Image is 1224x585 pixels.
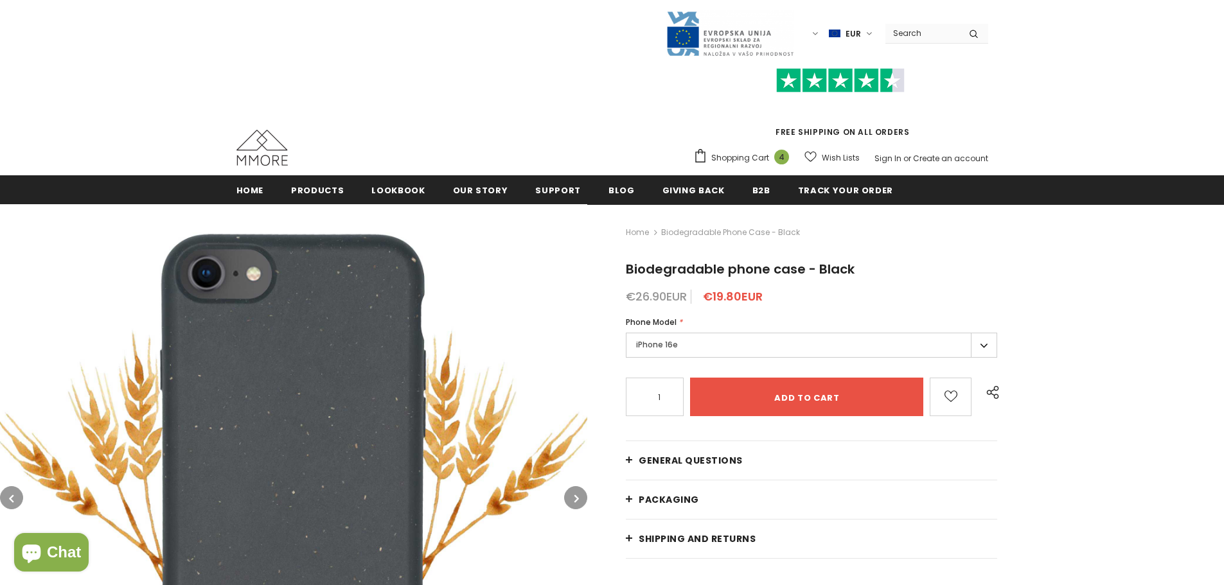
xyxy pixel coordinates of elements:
span: Our Story [453,184,508,196]
span: Blog [608,184,635,196]
a: General Questions [626,441,997,480]
span: General Questions [639,454,743,467]
span: €26.90EUR [626,288,687,304]
span: Lookbook [371,184,425,196]
img: MMORE Cases [236,130,288,166]
a: Giving back [662,175,725,204]
label: iPhone 16e [626,333,997,358]
span: FREE SHIPPING ON ALL ORDERS [693,74,988,137]
input: Add to cart [690,378,923,416]
span: Wish Lists [822,152,860,164]
span: or [903,153,911,164]
a: support [535,175,581,204]
span: PACKAGING [639,493,699,506]
span: Shipping and returns [639,532,756,545]
span: Products [291,184,344,196]
a: Products [291,175,344,204]
span: Home [236,184,264,196]
a: Home [626,225,649,240]
span: Giving back [662,184,725,196]
img: Javni Razpis [666,10,794,57]
span: Biodegradable phone case - Black [626,260,855,278]
inbox-online-store-chat: Shopify online store chat [10,533,93,575]
span: Shopping Cart [711,152,769,164]
span: EUR [846,28,861,40]
input: Search Site [885,24,959,42]
iframe: Customer reviews powered by Trustpilot [693,92,988,126]
a: PACKAGING [626,480,997,519]
a: Shopping Cart 4 [693,148,795,168]
span: €19.80EUR [703,288,763,304]
a: B2B [752,175,770,204]
a: Javni Razpis [666,28,794,39]
span: 4 [774,150,789,164]
a: Track your order [798,175,893,204]
img: Trust Pilot Stars [776,68,905,93]
a: Blog [608,175,635,204]
a: Lookbook [371,175,425,204]
span: Biodegradable phone case - Black [661,225,800,240]
a: Sign In [874,153,901,164]
span: Phone Model [626,317,677,327]
a: Create an account [913,153,988,164]
span: support [535,184,581,196]
span: Track your order [798,184,893,196]
a: Shipping and returns [626,520,997,558]
span: B2B [752,184,770,196]
a: Wish Lists [804,146,860,169]
a: Home [236,175,264,204]
a: Our Story [453,175,508,204]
